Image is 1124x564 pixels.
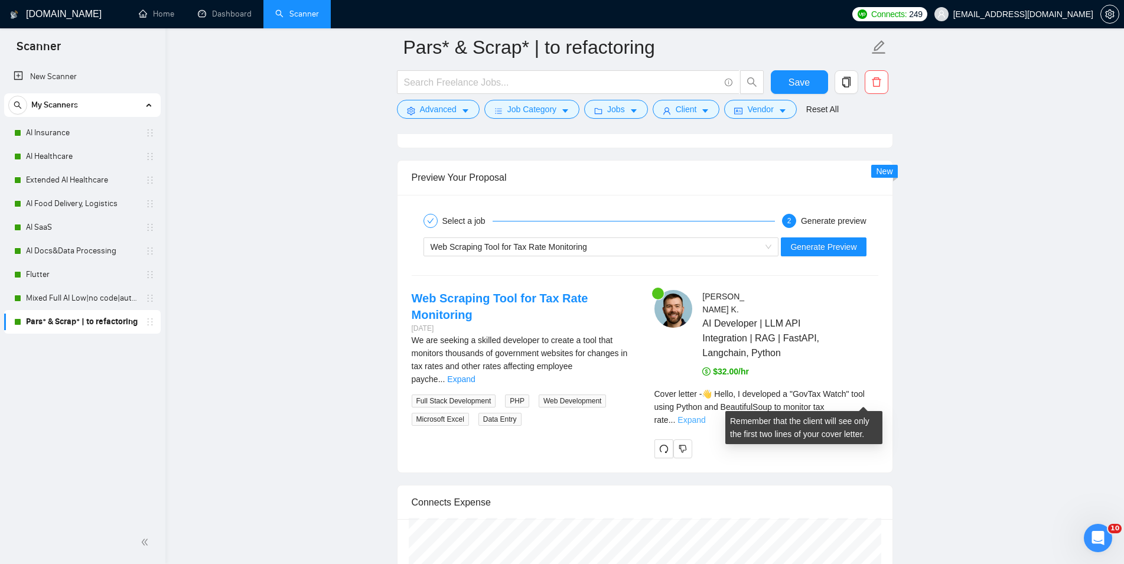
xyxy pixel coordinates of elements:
[505,395,529,407] span: PHP
[654,389,865,425] span: Cover letter - 👋 Hello, I developed a "GovTax Watch" tool using Python and BeautifulSoup to monit...
[198,9,252,19] a: dashboardDashboard
[438,374,445,384] span: ...
[607,103,625,116] span: Jobs
[781,237,866,256] button: Generate Preview
[787,217,791,225] span: 2
[9,101,27,109] span: search
[145,270,155,279] span: holder
[937,10,946,18] span: user
[725,411,882,444] div: Remember that the client will see only the first two lines of your cover letter.
[653,100,720,119] button: userClientcaret-down
[677,415,705,425] a: Expand
[876,167,892,176] span: New
[412,335,628,384] span: We are seeking a skilled developer to create a tool that monitors thousands of government website...
[31,93,78,117] span: My Scanners
[412,292,588,321] a: Web Scraping Tool for Tax Rate Monitoring
[412,323,636,334] div: [DATE]
[145,175,155,185] span: holder
[26,168,138,192] a: Extended AI Healthcare
[412,413,469,426] span: Microsoft Excel
[26,239,138,263] a: AI Docs&Data Processing
[10,5,18,24] img: logo
[26,286,138,310] a: Mixed Full AI Low|no code|automations
[835,70,858,94] button: copy
[1108,524,1122,533] span: 10
[561,106,569,115] span: caret-down
[725,79,732,86] span: info-circle
[654,387,878,426] div: Remember that the client will see only the first two lines of your cover letter.
[835,77,858,87] span: copy
[865,70,888,94] button: delete
[484,100,579,119] button: barsJob Categorycaret-down
[26,145,138,168] a: AI Healthcare
[669,415,676,425] span: ...
[412,334,636,386] div: We are seeking a skilled developer to create a tool that monitors thousands of government website...
[397,100,480,119] button: settingAdvancedcaret-down
[420,103,457,116] span: Advanced
[806,103,839,116] a: Reset All
[654,290,692,328] img: c1-JWQDXWEy3CnA6sRtFzzU22paoDq5cZnWyBNc3HWqwvuW0qNnjm1CMP-YmbEEtPC
[673,439,692,458] button: dislike
[431,242,587,252] span: Web Scraping Tool for Tax Rate Monitoring
[702,316,843,360] span: AI Developer | LLM API Integration | RAG | FastAPI, Langchain, Python
[630,106,638,115] span: caret-down
[655,444,673,454] span: redo
[478,413,522,426] span: Data Entry
[412,485,878,519] div: Connects Expense
[507,103,556,116] span: Job Category
[1100,5,1119,24] button: setting
[461,106,470,115] span: caret-down
[403,32,869,62] input: Scanner name...
[145,128,155,138] span: holder
[1084,524,1112,552] iframe: Intercom live chat
[679,444,687,454] span: dislike
[740,70,764,94] button: search
[139,9,174,19] a: homeHome
[584,100,648,119] button: folderJobscaret-down
[14,65,151,89] a: New Scanner
[858,9,867,19] img: upwork-logo.png
[494,106,503,115] span: bars
[702,367,749,376] span: $32.00/hr
[145,223,155,232] span: holder
[539,395,607,407] span: Web Development
[702,292,744,314] span: [PERSON_NAME] K .
[26,121,138,145] a: AI Insurance
[871,40,887,55] span: edit
[654,439,673,458] button: redo
[145,246,155,256] span: holder
[407,106,415,115] span: setting
[734,106,742,115] span: idcard
[145,152,155,161] span: holder
[663,106,671,115] span: user
[4,65,161,89] li: New Scanner
[145,294,155,303] span: holder
[427,217,434,224] span: check
[26,216,138,239] a: AI SaaS
[594,106,602,115] span: folder
[909,8,922,21] span: 249
[865,77,888,87] span: delete
[701,106,709,115] span: caret-down
[8,96,27,115] button: search
[442,214,493,228] div: Select a job
[26,192,138,216] a: AI Food Delivery, Logistics
[26,263,138,286] a: Flutter
[412,395,496,407] span: Full Stack Development
[790,240,856,253] span: Generate Preview
[404,75,719,90] input: Search Freelance Jobs...
[702,367,711,376] span: dollar
[412,161,878,194] div: Preview Your Proposal
[778,106,787,115] span: caret-down
[1101,9,1119,19] span: setting
[7,38,70,63] span: Scanner
[801,214,866,228] div: Generate preview
[789,75,810,90] span: Save
[145,199,155,208] span: holder
[771,70,828,94] button: Save
[4,93,161,334] li: My Scanners
[145,317,155,327] span: holder
[747,103,773,116] span: Vendor
[1100,9,1119,19] a: setting
[141,536,152,548] span: double-left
